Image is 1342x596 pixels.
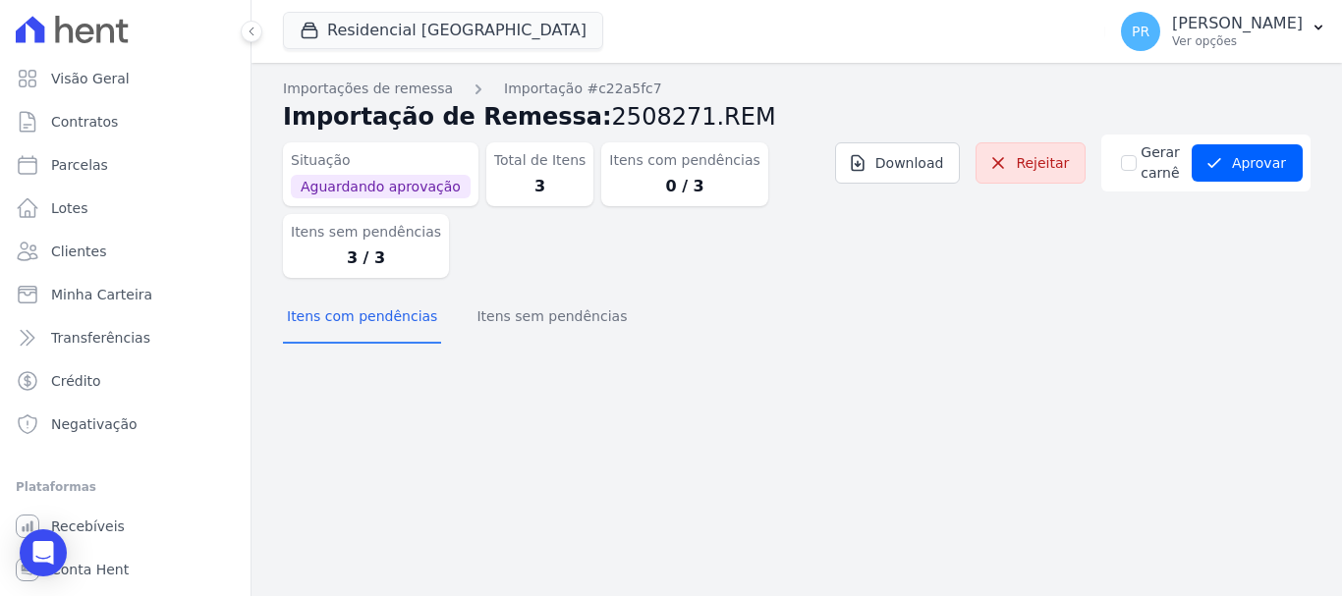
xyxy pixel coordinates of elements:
a: Negativação [8,405,243,444]
a: Visão Geral [8,59,243,98]
a: Conta Hent [8,550,243,589]
button: Itens com pendências [283,293,441,344]
h2: Importação de Remessa: [283,99,1311,135]
dd: 3 / 3 [291,246,441,270]
span: Lotes [51,198,88,218]
span: Negativação [51,414,138,434]
a: Transferências [8,318,243,357]
a: Minha Carteira [8,275,243,314]
a: Importação #c22a5fc7 [504,79,662,99]
span: Aguardando aprovação [291,175,471,198]
label: Gerar carnê [1141,142,1180,184]
span: 2508271.REM [612,103,776,131]
span: Parcelas [51,155,108,175]
span: Clientes [51,242,106,261]
p: [PERSON_NAME] [1172,14,1303,33]
dd: 3 [494,175,587,198]
div: Plataformas [16,475,235,499]
a: Clientes [8,232,243,271]
a: Parcelas [8,145,243,185]
dt: Situação [291,150,471,171]
nav: Breadcrumb [283,79,1311,99]
a: Rejeitar [976,142,1086,184]
a: Contratos [8,102,243,141]
button: Aprovar [1192,144,1303,182]
dt: Itens com pendências [609,150,759,171]
span: Recebíveis [51,516,125,536]
span: Visão Geral [51,69,130,88]
dt: Total de Itens [494,150,587,171]
dt: Itens sem pendências [291,222,441,243]
button: Itens sem pendências [473,293,631,344]
button: PR [PERSON_NAME] Ver opções [1105,4,1342,59]
div: Open Intercom Messenger [20,529,67,576]
a: Importações de remessa [283,79,453,99]
span: Minha Carteira [51,285,152,304]
dd: 0 / 3 [609,175,759,198]
a: Crédito [8,361,243,401]
a: Download [835,142,961,184]
span: PR [1132,25,1149,38]
button: Residencial [GEOGRAPHIC_DATA] [283,12,603,49]
span: Crédito [51,371,101,391]
a: Lotes [8,189,243,228]
span: Conta Hent [51,560,129,579]
p: Ver opções [1172,33,1303,49]
span: Contratos [51,112,118,132]
a: Recebíveis [8,507,243,546]
span: Transferências [51,328,150,348]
